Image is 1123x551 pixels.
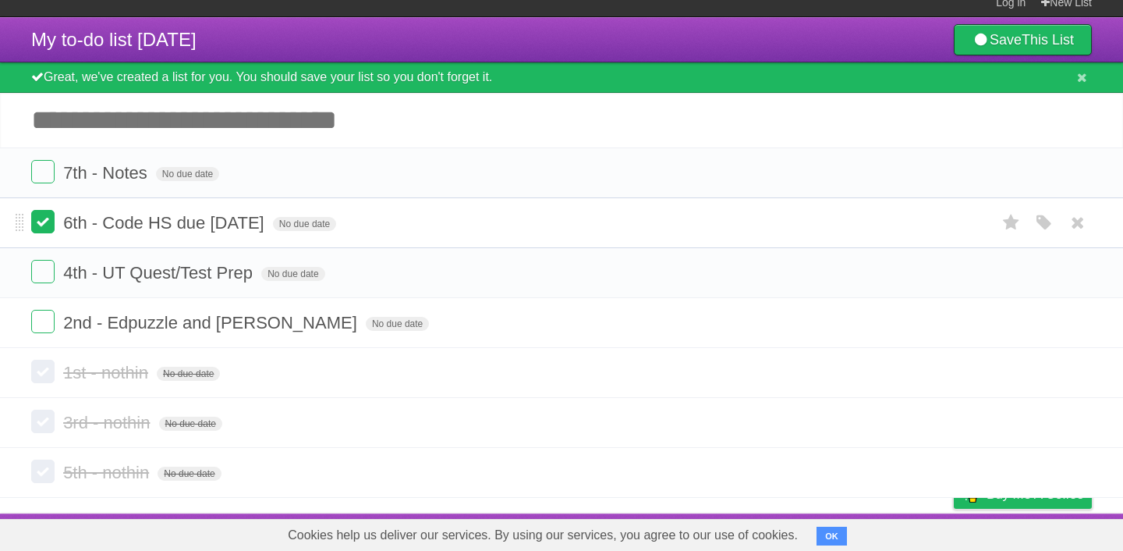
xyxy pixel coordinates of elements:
span: No due date [157,367,220,381]
button: OK [817,527,847,546]
span: 5th - nothin [63,463,153,482]
span: 6th - Code HS due [DATE] [63,213,268,233]
span: No due date [159,417,222,431]
b: This List [1022,32,1074,48]
span: No due date [158,467,221,481]
a: Suggest a feature [994,517,1092,547]
label: Done [31,310,55,333]
span: No due date [273,217,336,231]
label: Done [31,410,55,433]
span: Buy me a coffee [987,481,1084,508]
span: 1st - nothin [63,363,152,382]
span: No due date [261,267,324,281]
span: 3rd - nothin [63,413,154,432]
span: No due date [366,317,429,331]
label: Done [31,210,55,233]
a: About [746,517,779,547]
label: Done [31,460,55,483]
span: 7th - Notes [63,163,151,183]
a: Privacy [933,517,974,547]
span: 2nd - Edpuzzle and [PERSON_NAME] [63,313,361,332]
span: No due date [156,167,219,181]
a: Terms [880,517,915,547]
a: SaveThis List [954,24,1092,55]
a: Developers [798,517,861,547]
span: 4th - UT Quest/Test Prep [63,263,257,283]
label: Done [31,360,55,383]
label: Done [31,160,55,183]
span: My to-do list [DATE] [31,29,197,50]
label: Star task [997,210,1026,236]
label: Done [31,260,55,283]
span: Cookies help us deliver our services. By using our services, you agree to our use of cookies. [272,520,813,551]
